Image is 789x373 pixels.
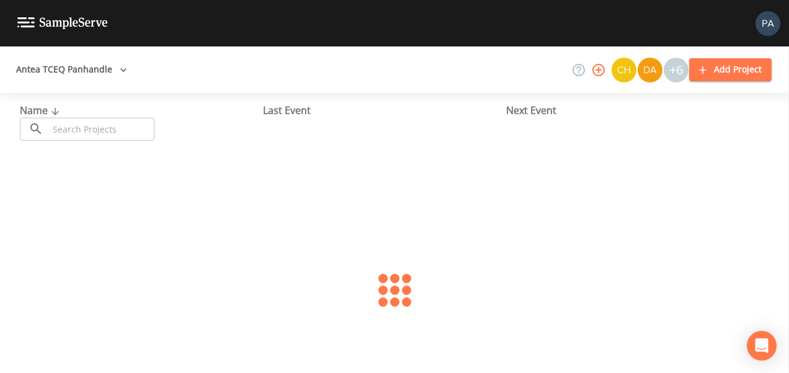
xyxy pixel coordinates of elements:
[638,58,662,82] img: a84961a0472e9debc750dd08a004988d
[664,58,689,82] div: +6
[747,331,777,361] div: Open Intercom Messenger
[20,103,63,117] span: Name
[506,103,749,118] div: Next Event
[689,58,772,81] button: Add Project
[612,58,636,82] img: c74b8b8b1c7a9d34f67c5e0ca157ed15
[611,58,637,82] div: Charles Medina
[637,58,663,82] div: David Weber
[17,17,108,29] img: logo
[11,58,132,81] button: Antea TCEQ Panhandle
[48,118,154,141] input: Search Projects
[263,103,506,118] div: Last Event
[756,11,780,36] img: b17d2fe1905336b00f7c80abca93f3e1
